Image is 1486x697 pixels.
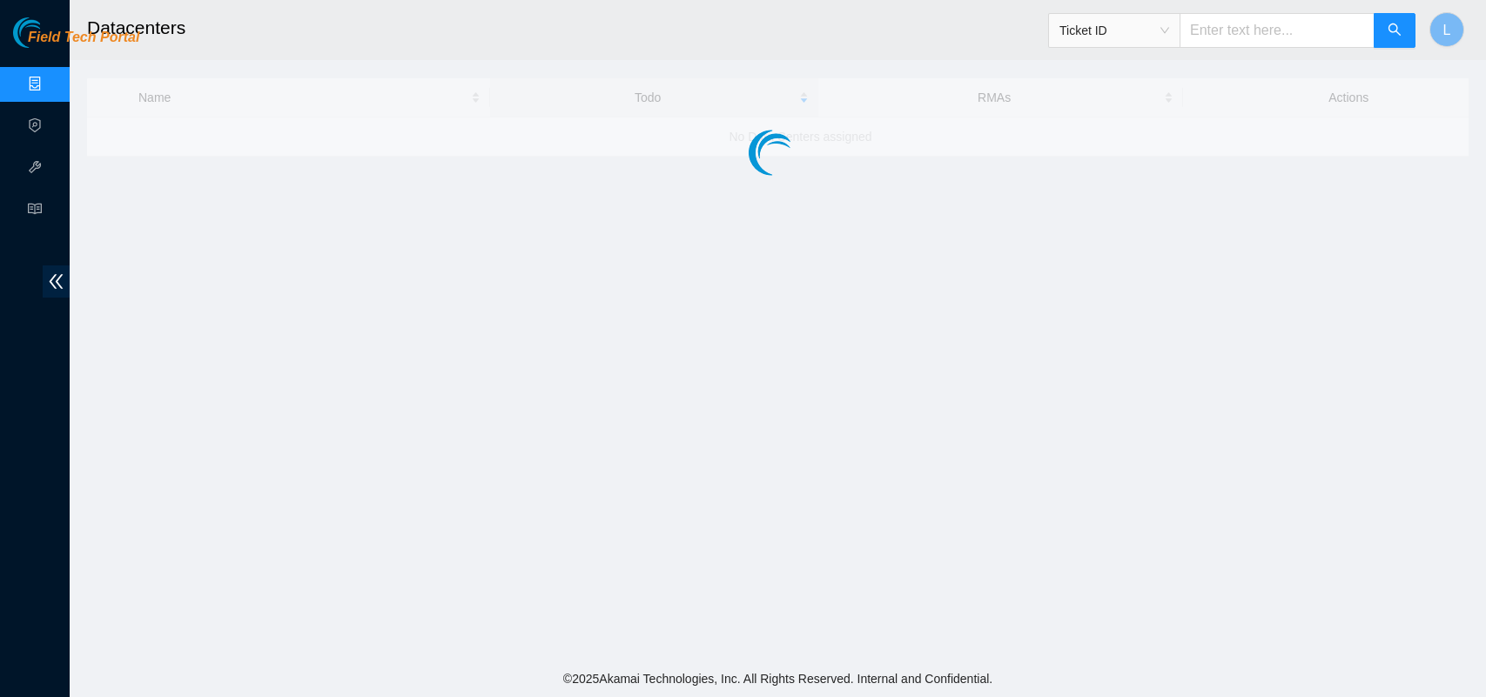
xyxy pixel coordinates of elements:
span: read [28,194,42,229]
span: search [1388,23,1402,39]
span: Field Tech Portal [28,30,139,46]
span: double-left [43,265,70,298]
a: Akamai TechnologiesField Tech Portal [13,31,139,54]
button: L [1429,12,1464,47]
span: L [1443,19,1451,41]
img: Akamai Technologies [13,17,88,48]
button: search [1374,13,1415,48]
span: Ticket ID [1059,17,1169,44]
footer: © 2025 Akamai Technologies, Inc. All Rights Reserved. Internal and Confidential. [70,660,1486,697]
input: Enter text here... [1180,13,1375,48]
